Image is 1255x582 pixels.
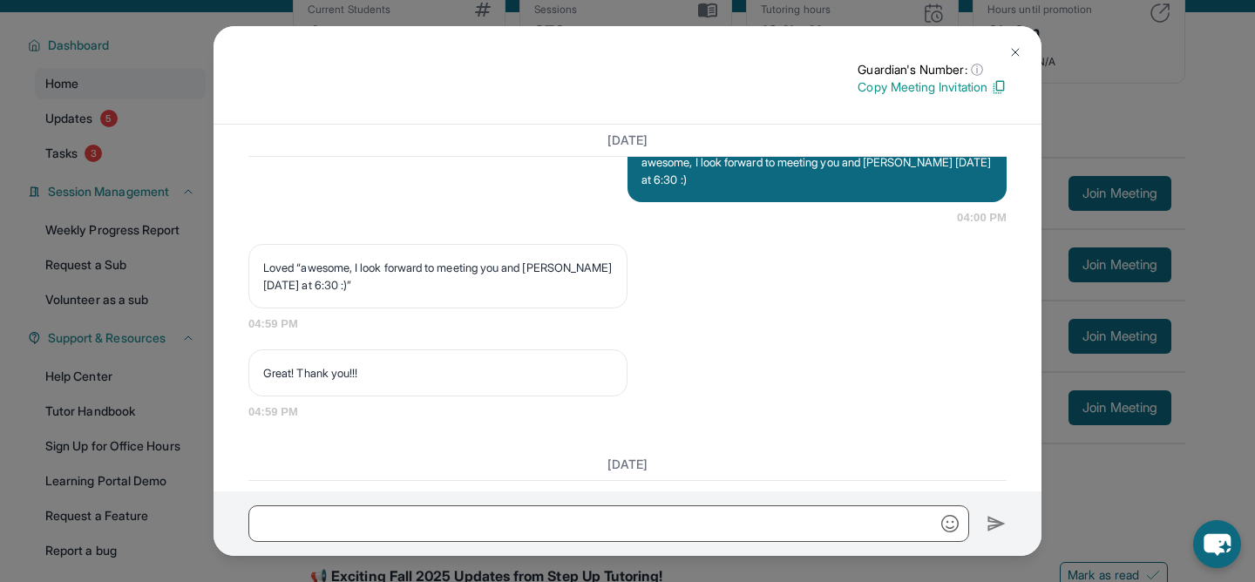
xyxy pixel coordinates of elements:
[1193,520,1241,568] button: chat-button
[941,515,959,532] img: Emoji
[1008,45,1022,59] img: Close Icon
[263,364,613,382] p: Great! Thank you!!!
[858,78,1007,96] p: Copy Meeting Invitation
[263,259,613,294] p: Loved “awesome, I look forward to meeting you and [PERSON_NAME] [DATE] at 6:30 :)”
[971,61,983,78] span: ⓘ
[957,209,1007,227] span: 04:00 PM
[858,61,1007,78] p: Guardian's Number:
[987,513,1007,534] img: Send icon
[248,132,1007,149] h3: [DATE]
[641,153,993,188] p: awesome, I look forward to meeting you and [PERSON_NAME] [DATE] at 6:30 :)
[248,403,1007,421] span: 04:59 PM
[248,456,1007,473] h3: [DATE]
[248,315,1007,333] span: 04:59 PM
[991,79,1007,95] img: Copy Icon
